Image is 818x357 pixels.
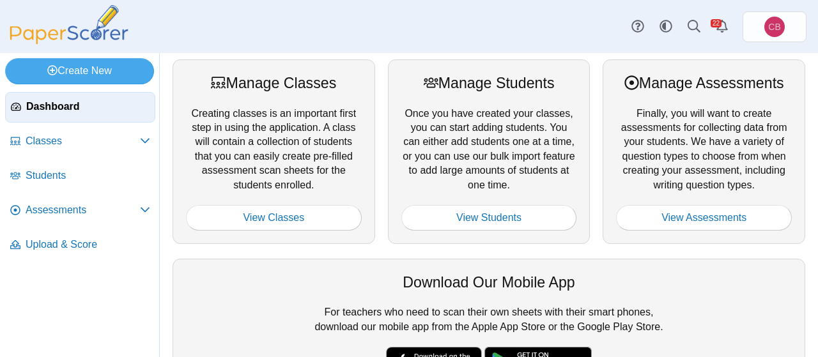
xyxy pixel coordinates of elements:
span: Upload & Score [26,238,150,252]
a: View Students [401,205,577,231]
a: View Classes [186,205,362,231]
a: Classes [5,126,155,157]
div: Manage Students [401,73,577,93]
span: Classes [26,134,140,148]
a: Alerts [708,13,736,41]
img: PaperScorer [5,5,133,44]
div: Once you have created your classes, you can start adding students. You can either add students on... [388,59,590,244]
span: Canisius Biology [764,17,785,37]
a: PaperScorer [5,35,133,46]
a: Assessments [5,195,155,226]
a: Students [5,161,155,192]
span: Students [26,169,150,183]
span: Dashboard [26,100,150,114]
span: Canisius Biology [768,22,780,31]
a: View Assessments [616,205,792,231]
div: Manage Classes [186,73,362,93]
div: Finally, you will want to create assessments for collecting data from your students. We have a va... [603,59,805,244]
a: Create New [5,58,154,84]
span: Assessments [26,203,140,217]
div: Download Our Mobile App [186,272,792,292]
a: Upload & Score [5,230,155,261]
div: Creating classes is an important first step in using the application. A class will contain a coll... [173,59,375,244]
a: Canisius Biology [743,11,806,42]
div: Manage Assessments [616,73,792,93]
a: Dashboard [5,92,155,123]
